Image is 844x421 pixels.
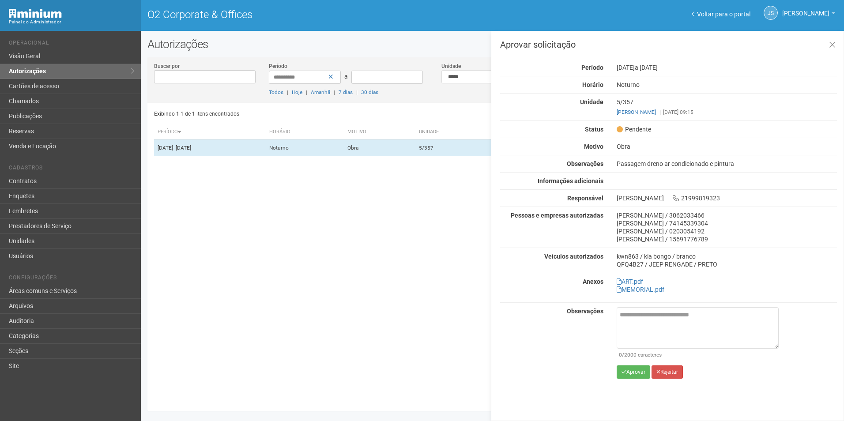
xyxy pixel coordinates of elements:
a: [PERSON_NAME] [782,11,835,18]
div: [PERSON_NAME] / 15691776789 [617,235,837,243]
div: /2000 caracteres [619,351,776,359]
label: Período [269,62,287,70]
div: [PERSON_NAME] 21999819323 [610,194,844,202]
label: Unidade [441,62,461,70]
strong: Status [585,126,603,133]
div: 5/357 [610,98,844,116]
span: 0 [619,352,622,358]
label: Buscar por [154,62,180,70]
th: Horário [266,125,343,139]
th: Unidade [415,125,490,139]
div: Exibindo 1-1 de 1 itens encontrados [154,107,490,120]
img: Minium [9,9,62,18]
button: Rejeitar [652,365,683,379]
strong: Unidade [580,98,603,105]
button: Aprovar [617,365,650,379]
div: Painel do Administrador [9,18,134,26]
th: Período [154,125,266,139]
strong: Período [581,64,603,71]
div: [DATE] 09:15 [617,108,837,116]
td: Obra [344,139,416,157]
div: QFQ4B27 / JEEP RENGADE / PRETO [617,260,837,268]
a: MEMORIAL.pdf [617,286,664,293]
span: | [334,89,335,95]
th: Empresa [490,125,570,139]
strong: Anexos [583,278,603,285]
td: 5/357 [415,139,490,157]
a: 7 dias [339,89,353,95]
strong: Observações [567,160,603,167]
div: [DATE] [610,64,844,71]
div: kwn863 / kia bongo / branco [617,252,837,260]
a: Todos [269,89,283,95]
span: | [356,89,358,95]
span: a [344,73,348,80]
span: Pendente [617,125,651,133]
strong: Informações adicionais [538,177,603,184]
th: Motivo [344,125,416,139]
strong: Observações [567,308,603,315]
h1: O2 Corporate & Offices [147,9,486,20]
li: Operacional [9,40,134,49]
a: JS [764,6,778,20]
span: | [659,109,661,115]
a: Fechar [823,36,841,55]
a: Amanhã [311,89,330,95]
td: [DATE] [154,139,266,157]
h3: Aprovar solicitação [500,40,837,49]
strong: Responsável [567,195,603,202]
strong: Pessoas e empresas autorizadas [511,212,603,219]
div: [PERSON_NAME] / 74145339304 [617,219,837,227]
a: [PERSON_NAME] [617,109,656,115]
a: ART.pdf [617,278,643,285]
span: - [DATE] [173,145,191,151]
strong: Veículos autorizados [544,253,603,260]
div: Passagem dreno ar condicionado e pintura [610,160,844,168]
h2: Autorizações [147,38,837,51]
li: Cadastros [9,165,134,174]
div: Noturno [610,81,844,89]
div: [PERSON_NAME] / 3062033466 [617,211,837,219]
span: Jeferson Souza [782,1,829,17]
strong: Motivo [584,143,603,150]
a: Voltar para o portal [692,11,750,18]
strong: Horário [582,81,603,88]
span: a [DATE] [635,64,658,71]
a: 30 dias [361,89,378,95]
div: Obra [610,143,844,150]
li: Configurações [9,274,134,284]
span: | [287,89,288,95]
td: Noturno [266,139,343,157]
a: Hoje [292,89,302,95]
span: | [306,89,307,95]
div: [PERSON_NAME] / 0203054192 [617,227,837,235]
